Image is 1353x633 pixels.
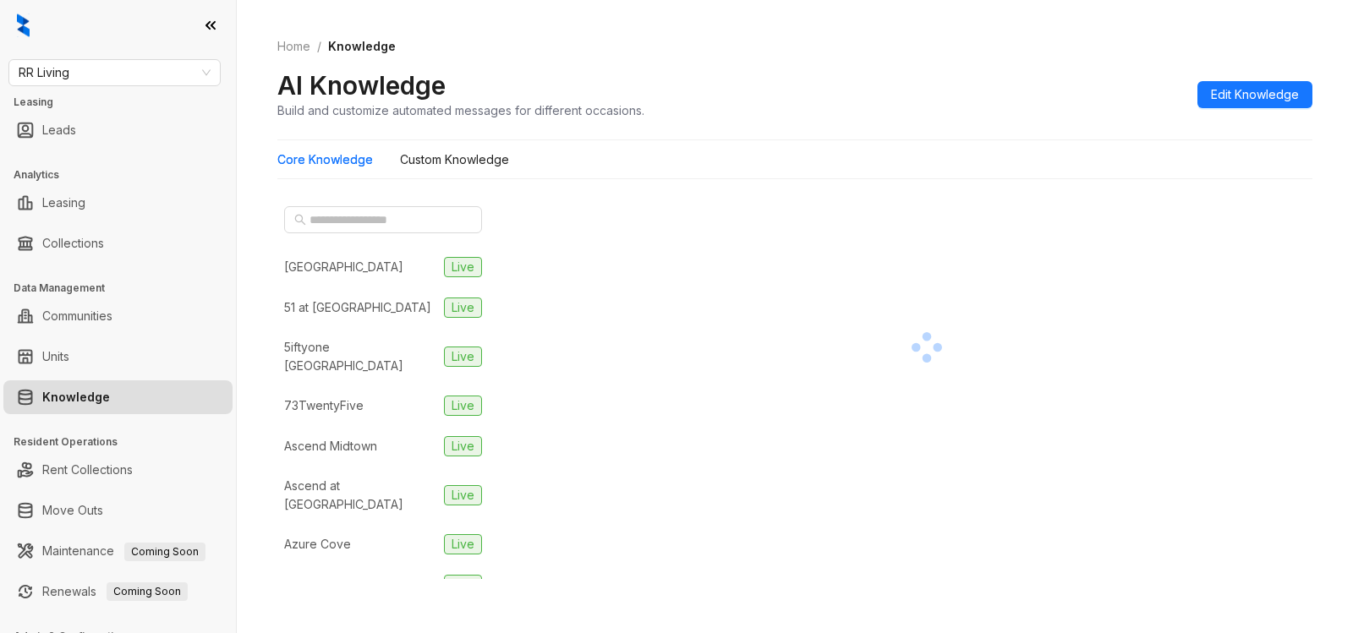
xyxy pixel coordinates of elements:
h3: Analytics [14,167,236,183]
li: Renewals [3,575,233,608]
h3: Leasing [14,95,236,110]
h3: Resident Operations [14,434,236,450]
img: logo [17,14,30,37]
span: Live [444,347,482,367]
div: 73TwentyFive [284,396,364,415]
li: / [317,37,321,56]
h3: Data Management [14,281,236,296]
div: Bay Vista Apartments [284,576,402,594]
li: Leads [3,113,233,147]
div: Azure Cove [284,535,351,554]
li: Leasing [3,186,233,220]
div: 51 at [GEOGRAPHIC_DATA] [284,298,431,317]
li: Maintenance [3,534,233,568]
a: Leasing [42,186,85,220]
div: Custom Knowledge [400,150,509,169]
span: Live [444,257,482,277]
span: Edit Knowledge [1211,85,1299,104]
h2: AI Knowledge [277,69,446,101]
button: Edit Knowledge [1197,81,1312,108]
a: Home [274,37,314,56]
li: Knowledge [3,380,233,414]
div: [GEOGRAPHIC_DATA] [284,258,403,276]
span: Live [444,297,482,318]
a: Collections [42,226,104,260]
a: Units [42,340,69,374]
a: Communities [42,299,112,333]
a: Move Outs [42,494,103,527]
a: Leads [42,113,76,147]
li: Rent Collections [3,453,233,487]
a: Knowledge [42,380,110,414]
span: search [294,214,306,226]
span: Live [444,485,482,505]
span: Live [444,534,482,554]
div: Core Knowledge [277,150,373,169]
span: Coming Soon [107,582,188,601]
span: Knowledge [328,39,396,53]
li: Units [3,340,233,374]
div: Ascend at [GEOGRAPHIC_DATA] [284,477,437,514]
span: Live [444,396,482,416]
li: Communities [3,299,233,333]
div: Ascend Midtown [284,437,377,456]
a: Rent Collections [42,453,133,487]
span: Coming Soon [124,543,205,561]
li: Collections [3,226,233,260]
span: Live [444,575,482,595]
div: Build and customize automated messages for different occasions. [277,101,644,119]
span: RR Living [19,60,211,85]
li: Move Outs [3,494,233,527]
span: Live [444,436,482,456]
a: RenewalsComing Soon [42,575,188,608]
div: 5iftyone [GEOGRAPHIC_DATA] [284,338,437,375]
